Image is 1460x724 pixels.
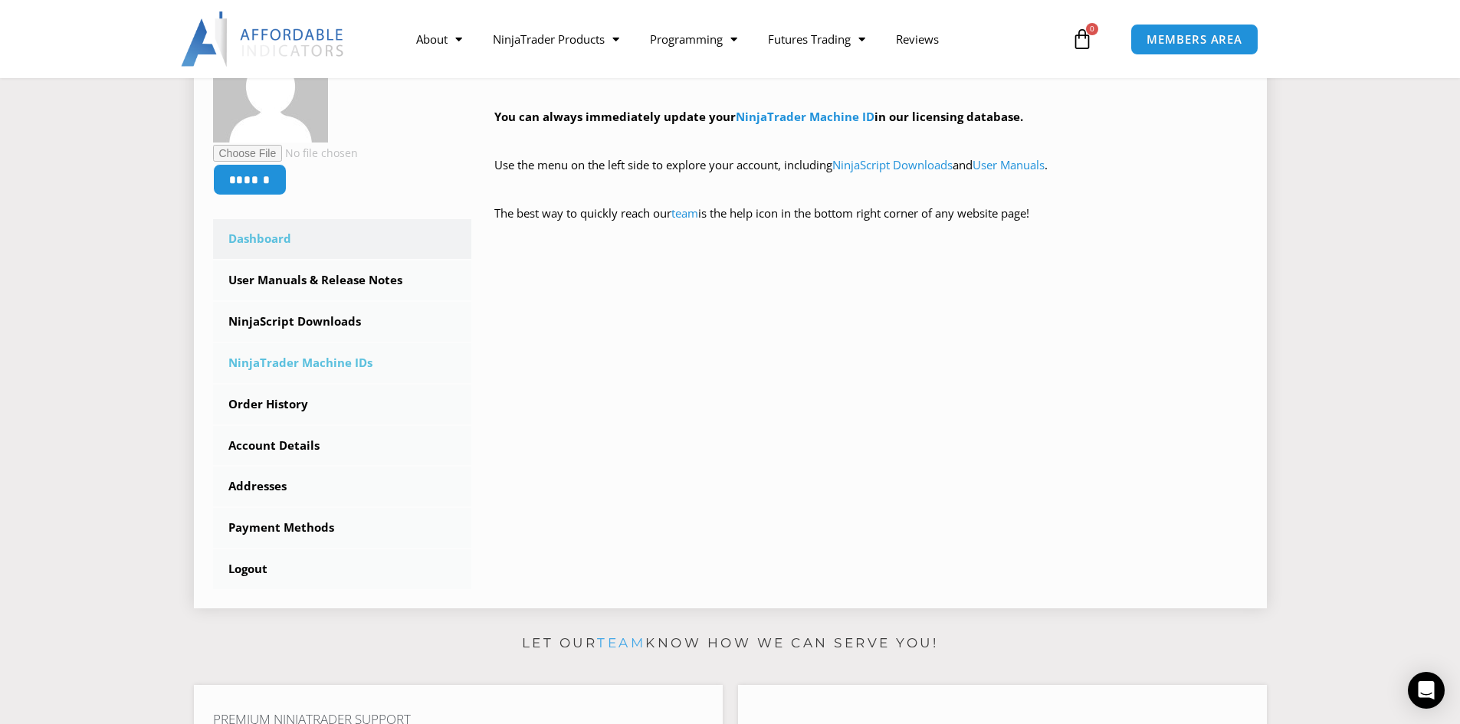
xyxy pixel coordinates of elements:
a: team [597,635,645,650]
p: Let our know how we can serve you! [194,631,1267,656]
a: About [401,21,477,57]
img: 189205af67c1793b12bc89e622bb3463338154ea8f1d48792435ff92c24fdf7d [213,28,328,143]
a: Logout [213,549,472,589]
a: team [671,205,698,221]
strong: You can always immediately update your in our licensing database. [494,109,1023,124]
a: Programming [635,21,753,57]
div: Hey ! Welcome to the Members Area. Thank you for being a valuable customer! [494,34,1248,246]
a: NinjaTrader Products [477,21,635,57]
div: Open Intercom Messenger [1408,672,1445,709]
img: LogoAI | Affordable Indicators – NinjaTrader [181,11,346,67]
a: Dashboard [213,219,472,259]
a: Reviews [881,21,954,57]
p: The best way to quickly reach our is the help icon in the bottom right corner of any website page! [494,203,1248,246]
p: Use the menu on the left side to explore your account, including and . [494,155,1248,198]
a: Futures Trading [753,21,881,57]
a: User Manuals & Release Notes [213,260,472,300]
a: NinjaScript Downloads [832,157,953,172]
a: NinjaScript Downloads [213,302,472,342]
a: User Manuals [973,157,1045,172]
a: 0 [1048,17,1116,61]
a: NinjaTrader Machine IDs [213,343,472,383]
a: Order History [213,385,472,424]
span: 0 [1086,23,1098,35]
span: MEMBERS AREA [1147,34,1242,45]
a: NinjaTrader Machine ID [736,109,874,124]
a: MEMBERS AREA [1130,24,1258,55]
nav: Account pages [213,219,472,589]
a: Addresses [213,467,472,506]
a: Payment Methods [213,508,472,548]
a: Account Details [213,426,472,466]
nav: Menu [401,21,1068,57]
